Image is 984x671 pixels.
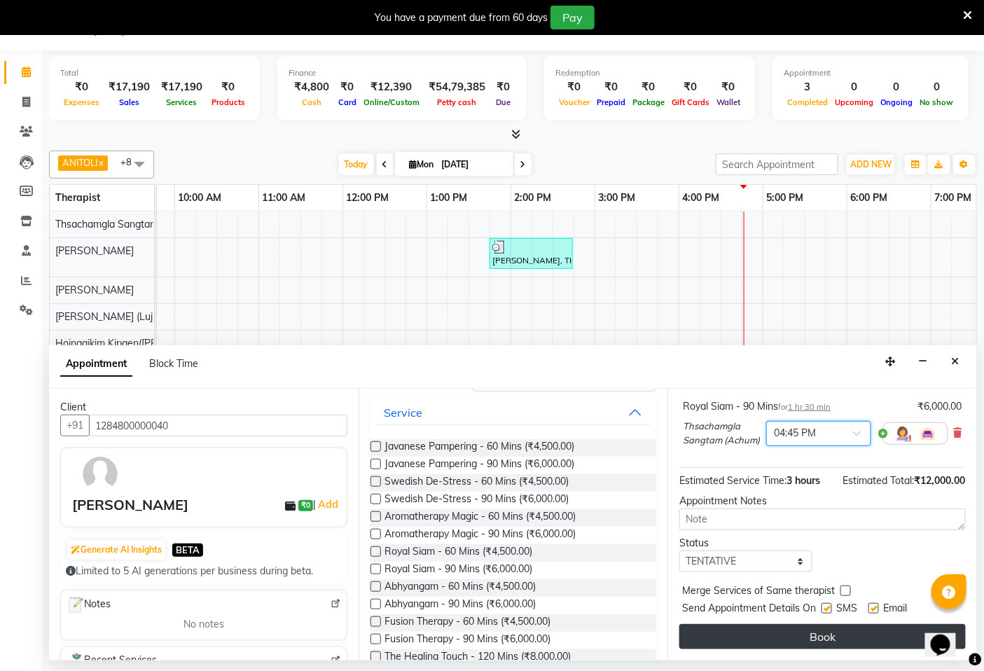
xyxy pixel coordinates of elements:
[593,97,629,107] span: Prepaid
[763,188,808,208] a: 5:00 PM
[427,188,471,208] a: 1:00 PM
[511,188,555,208] a: 2:00 PM
[406,159,438,170] span: Mon
[385,597,536,614] span: Abhyangam - 90 Mins (₹6,000.00)
[60,400,347,415] div: Client
[438,154,508,175] input: 2025-09-01
[175,188,226,208] a: 10:00 AM
[149,357,198,370] span: Block Time
[89,415,347,436] input: Search by Name/Mobile/Email/Code
[784,79,831,95] div: 3
[593,79,629,95] div: ₹0
[920,425,936,442] img: Interior.png
[679,188,723,208] a: 4:00 PM
[208,79,249,95] div: ₹0
[843,474,915,487] span: Estimated Total:
[55,284,134,296] span: [PERSON_NAME]
[847,188,892,208] a: 6:00 PM
[492,97,514,107] span: Due
[555,67,744,79] div: Redemption
[289,67,515,79] div: Finance
[55,337,223,350] span: Hoingaikim Kipgen([PERSON_NAME])
[629,97,668,107] span: Package
[788,402,831,412] span: 1 hr 30 min
[679,494,966,509] div: Appointment Notes
[313,496,340,513] span: |
[60,67,249,79] div: Total
[385,614,551,632] span: Fusion Therapy - 60 Mins (₹4,500.00)
[555,79,593,95] div: ₹0
[917,97,957,107] span: No show
[555,97,593,107] span: Voucher
[62,157,97,168] span: ANITOLI
[550,6,595,29] button: Pay
[945,351,966,373] button: Close
[682,583,835,601] span: Merge Services of Same therapist
[60,97,103,107] span: Expenses
[360,97,423,107] span: Online/Custom
[894,425,911,442] img: Hairdresser.png
[316,496,340,513] a: Add
[915,474,966,487] span: ₹12,000.00
[784,67,957,79] div: Appointment
[172,544,203,557] span: BETA
[668,79,713,95] div: ₹0
[67,540,165,560] button: Generate AI Insights
[629,79,668,95] div: ₹0
[375,11,548,25] div: You have a payment due from 60 days
[55,191,100,204] span: Therapist
[877,79,917,95] div: 0
[183,617,224,632] span: No notes
[80,454,120,494] img: avatar
[289,79,335,95] div: ₹4,800
[784,97,831,107] span: Completed
[298,97,325,107] span: Cash
[335,97,360,107] span: Card
[385,439,575,457] span: Javanese Pampering - 60 Mins (₹4,500.00)
[434,97,480,107] span: Petty cash
[831,97,877,107] span: Upcoming
[595,188,639,208] a: 3:00 PM
[66,564,342,579] div: Limited to 5 AI generations per business during beta.
[60,352,132,377] span: Appointment
[716,153,838,175] input: Search Appointment
[385,457,575,474] span: Javanese Pampering - 90 Mins (₹6,000.00)
[376,400,651,425] button: Service
[778,402,831,412] small: for
[385,492,569,509] span: Swedish De-Stress - 90 Mins (₹6,000.00)
[67,596,111,614] span: Notes
[55,218,198,230] span: Thsachamgla Sangtam (Achum)
[925,615,970,657] iframe: chat widget
[155,79,208,95] div: ₹17,190
[682,601,816,618] span: Send Appointment Details On
[67,653,157,670] span: Recent Services
[786,474,820,487] span: 3 hours
[679,536,812,551] div: Status
[713,97,744,107] span: Wallet
[55,244,134,257] span: [PERSON_NAME]
[298,500,313,511] span: ₹0
[385,632,551,649] span: Fusion Therapy - 90 Mins (₹6,000.00)
[55,310,162,323] span: [PERSON_NAME] (Lujik)
[491,240,571,267] div: [PERSON_NAME], TK03, 01:45 PM-02:45 PM, Aromatherapy Magic - 60 Mins
[385,649,571,667] span: The Healing Touch - 120 Mins (₹8,000.00)
[877,97,917,107] span: Ongoing
[116,97,143,107] span: Sales
[679,474,786,487] span: Estimated Service Time:
[60,415,90,436] button: +91
[850,159,892,170] span: ADD NEW
[423,79,491,95] div: ₹54,79,385
[668,97,713,107] span: Gift Cards
[335,79,360,95] div: ₹0
[917,79,957,95] div: 0
[385,527,576,544] span: Aromatherapy Magic - 90 Mins (₹6,000.00)
[831,79,877,95] div: 0
[385,544,533,562] span: Royal Siam - 60 Mins (₹4,500.00)
[385,509,576,527] span: Aromatherapy Magic - 60 Mins (₹4,500.00)
[385,579,536,597] span: Abhyangam - 60 Mins (₹4,500.00)
[931,188,976,208] a: 7:00 PM
[883,601,907,618] span: Email
[836,601,857,618] span: SMS
[713,79,744,95] div: ₹0
[72,494,188,516] div: [PERSON_NAME]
